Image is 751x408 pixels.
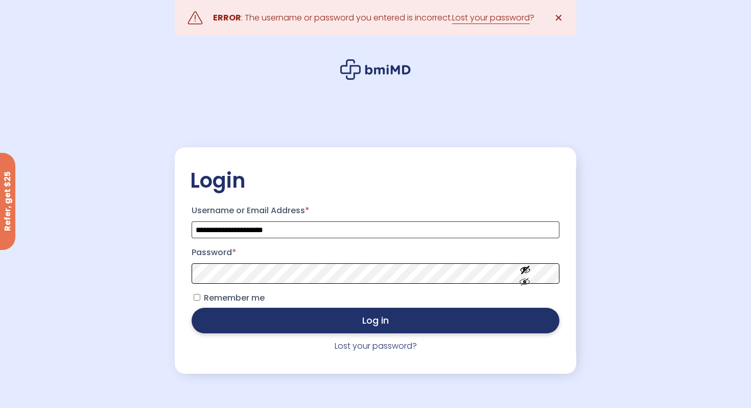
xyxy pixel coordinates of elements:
button: Show password [497,256,554,291]
label: Username or Email Address [192,202,559,219]
span: ✕ [554,11,563,25]
h2: Login [190,168,561,193]
label: Password [192,244,559,261]
a: Lost your password [452,12,530,24]
span: Remember me [204,292,265,304]
div: : The username or password you entered is incorrect. ? [213,11,534,25]
button: Log in [192,308,559,333]
input: Remember me [194,294,200,301]
a: ✕ [548,8,569,28]
a: Lost your password? [335,340,417,352]
strong: ERROR [213,12,241,24]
